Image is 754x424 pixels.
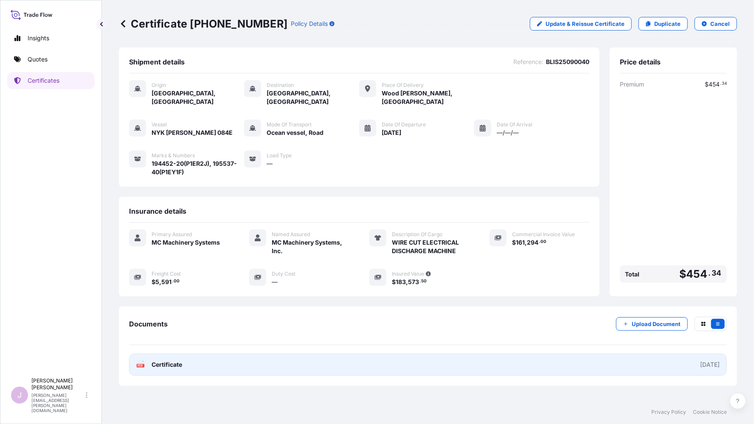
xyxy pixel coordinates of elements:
span: . [709,271,711,276]
span: WIRE CUT ELECTRICAL DISCHARGE MACHINE [392,238,469,255]
a: Cookie Notice [693,409,727,416]
span: Place of Delivery [382,82,424,89]
span: Price details [620,58,661,66]
a: Certificates [7,72,95,89]
span: Date of Departure [382,121,426,128]
a: Update & Reissue Certificate [530,17,632,31]
span: Certificate [152,360,182,369]
span: Documents [129,320,168,328]
span: — [272,278,278,286]
p: [PERSON_NAME][EMAIL_ADDRESS][PERSON_NAME][DOMAIN_NAME] [31,393,84,413]
p: Insights [28,34,49,42]
span: Shipment details [129,58,185,66]
span: . [720,82,721,85]
span: . [172,280,173,283]
span: 34 [722,82,727,85]
button: Upload Document [616,317,688,331]
span: Freight Cost [152,271,181,277]
span: . [419,280,421,283]
span: Description Of Cargo [392,231,442,238]
span: Destination [267,82,294,89]
span: $ [512,240,516,245]
span: . [539,240,540,243]
span: Total [625,270,639,279]
span: 00 [540,240,546,243]
span: Primary Assured [152,231,192,238]
span: Date of Arrival [497,121,532,128]
span: , [159,279,161,285]
span: Named Assured [272,231,310,238]
span: , [406,279,408,285]
span: Insured Value [392,271,424,277]
p: Duplicate [654,20,681,28]
a: Duplicate [639,17,688,31]
span: Duty Cost [272,271,295,277]
span: [GEOGRAPHIC_DATA], [GEOGRAPHIC_DATA] [152,89,244,106]
span: Load Type [267,152,292,159]
span: BLIS25090040 [546,58,589,66]
span: —/—/— [497,128,519,137]
span: $ [392,279,396,285]
span: $ [152,279,155,285]
span: 34 [712,271,722,276]
span: Insurance details [129,207,186,215]
span: Reference : [513,58,543,66]
p: [PERSON_NAME] [PERSON_NAME] [31,377,84,391]
span: 5 [155,279,159,285]
button: Cancel [695,17,737,31]
a: Insights [7,30,95,47]
span: Ocean vessel, Road [267,128,324,137]
div: [DATE] [700,360,720,369]
span: MC Machinery Systems, Inc. [272,238,349,255]
span: Vessel [152,121,167,128]
span: Origin [152,82,166,89]
p: Policy Details [291,20,328,28]
span: [DATE] [382,128,401,137]
span: 573 [408,279,419,285]
span: — [267,159,273,168]
a: Quotes [7,51,95,68]
span: 591 [161,279,172,285]
a: PDFCertificate[DATE] [129,354,727,376]
span: 454 [686,269,708,279]
span: Commercial Invoice Value [512,231,575,238]
span: 454 [709,81,720,87]
span: 00 [174,280,180,283]
span: J [17,391,22,399]
span: , [525,240,527,245]
span: 194452-20(P1ER2J), 195537-40(P1EY1F) [152,159,244,176]
span: 161 [516,240,525,245]
span: Premium [620,80,644,89]
span: 294 [527,240,538,245]
span: $ [705,81,709,87]
p: Certificate [PHONE_NUMBER] [119,17,287,31]
span: [GEOGRAPHIC_DATA], [GEOGRAPHIC_DATA] [267,89,359,106]
span: MC Machinery Systems [152,238,220,247]
text: PDF [138,364,143,367]
span: Wood [PERSON_NAME], [GEOGRAPHIC_DATA] [382,89,474,106]
span: Marks & Numbers [152,152,195,159]
p: Quotes [28,55,48,64]
p: Upload Document [632,320,681,328]
span: 183 [396,279,406,285]
p: Cancel [710,20,730,28]
span: Mode of Transport [267,121,312,128]
span: $ [679,269,686,279]
p: Certificates [28,76,59,85]
span: 50 [421,280,427,283]
a: Privacy Policy [651,409,686,416]
p: Update & Reissue Certificate [546,20,625,28]
span: NYK [PERSON_NAME] 084E [152,128,233,137]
